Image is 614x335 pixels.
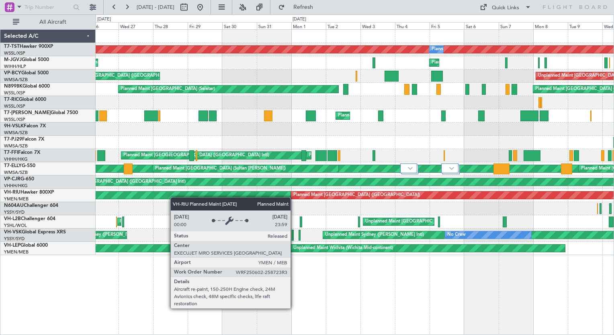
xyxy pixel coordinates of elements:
[4,196,29,202] a: YMEN/MEB
[51,176,186,188] div: Planned Maint [GEOGRAPHIC_DATA] ([GEOGRAPHIC_DATA] Intl)
[432,43,461,55] div: Planned Maint
[533,22,568,29] div: Mon 8
[4,50,25,56] a: WSSL/XSP
[188,22,222,29] div: Fri 29
[360,22,395,29] div: Wed 3
[291,22,326,29] div: Mon 1
[4,44,20,49] span: T7-TST
[121,83,215,95] div: Planned Maint [GEOGRAPHIC_DATA] (Seletar)
[4,190,20,195] span: VH-RIU
[4,97,19,102] span: T7-RIC
[155,163,286,175] div: Planned Maint [GEOGRAPHIC_DATA] (Sultan [PERSON_NAME])
[326,22,360,29] div: Tue 2
[293,242,393,254] div: Unplanned Maint Wichita (Wichita Mid-continent)
[395,22,430,29] div: Thu 4
[430,22,464,29] div: Fri 5
[4,177,20,182] span: VP-CJR
[4,110,51,115] span: T7-[PERSON_NAME]
[4,190,54,195] a: VH-RIUHawker 800XP
[222,22,257,29] div: Sat 30
[4,150,40,155] a: T7-FFIFalcon 7X
[4,137,22,142] span: T7-PJ29
[50,229,149,241] div: Unplanned Maint Sydney ([PERSON_NAME] Intl)
[432,57,526,69] div: Planned Maint [GEOGRAPHIC_DATA] (Seletar)
[97,16,111,23] div: [DATE]
[4,90,25,96] a: WSSL/XSP
[4,203,58,208] a: N604AUChallenger 604
[4,243,20,248] span: VH-LEP
[9,16,87,29] button: All Aircraft
[293,189,420,201] div: Planned Maint [GEOGRAPHIC_DATA] ([GEOGRAPHIC_DATA])
[449,167,454,170] img: arrow-gray.svg
[4,217,21,221] span: VH-L2B
[4,124,46,129] a: 9H-VSLKFalcon 7X
[499,22,533,29] div: Sun 7
[25,1,71,13] input: Trip Number
[4,97,46,102] a: T7-RICGlobal 6000
[4,203,24,208] span: N604AU
[447,229,466,241] div: No Crew
[408,167,413,170] img: arrow-gray.svg
[568,22,602,29] div: Tue 9
[120,216,213,228] div: Planned Maint Sydney ([PERSON_NAME] Intl)
[4,84,23,89] span: N8998K
[4,77,28,83] a: WMSA/SZB
[4,223,27,229] a: YSHL/WOL
[4,44,53,49] a: T7-TSTHawker 900XP
[119,22,153,29] div: Wed 27
[4,110,78,115] a: T7-[PERSON_NAME]Global 7500
[274,1,323,14] button: Refresh
[137,4,174,11] span: [DATE] - [DATE]
[287,4,320,10] span: Refresh
[84,22,119,29] div: Tue 26
[4,163,35,168] a: T7-ELLYG-550
[4,71,49,76] a: VP-BCYGlobal 5000
[4,57,49,62] a: M-JGVJGlobal 5000
[4,84,50,89] a: N8998KGlobal 6000
[4,143,28,149] a: WMSA/SZB
[4,63,26,69] a: WIHH/HLP
[4,177,34,182] a: VP-CJRG-650
[4,170,28,176] a: WMSA/SZB
[183,216,310,228] div: Planned Maint [GEOGRAPHIC_DATA] ([GEOGRAPHIC_DATA])
[309,149,443,161] div: Planned Maint [GEOGRAPHIC_DATA] ([GEOGRAPHIC_DATA] Intl)
[4,116,25,123] a: WSSL/XSP
[4,103,25,109] a: WSSL/XSP
[155,149,269,161] div: MEL [GEOGRAPHIC_DATA] ([GEOGRAPHIC_DATA] Intl)
[4,217,55,221] a: VH-L2BChallenger 604
[53,70,187,82] div: Planned Maint [GEOGRAPHIC_DATA] ([GEOGRAPHIC_DATA] Intl)
[123,149,258,161] div: Planned Maint [GEOGRAPHIC_DATA] ([GEOGRAPHIC_DATA] Intl)
[4,230,22,235] span: VH-VSK
[4,249,29,255] a: YMEN/MEB
[365,216,497,228] div: Unplanned Maint [GEOGRAPHIC_DATA] ([GEOGRAPHIC_DATA])
[4,163,22,168] span: T7-ELLY
[476,1,535,14] button: Quick Links
[4,71,21,76] span: VP-BCY
[4,57,22,62] span: M-JGVJ
[4,230,66,235] a: VH-VSKGlobal Express XRS
[4,243,48,248] a: VH-LEPGlobal 6000
[153,22,188,29] div: Thu 28
[4,150,18,155] span: T7-FFI
[4,183,28,189] a: VHHH/HKG
[21,19,85,25] span: All Aircraft
[4,137,44,142] a: T7-PJ29Falcon 7X
[4,236,25,242] a: YSSY/SYD
[464,22,499,29] div: Sat 6
[4,124,24,129] span: 9H-VSLK
[4,156,28,162] a: VHHH/HKG
[338,110,417,122] div: Planned Maint Dubai (Al Maktoum Intl)
[4,209,25,215] a: YSSY/SYD
[325,229,424,241] div: Unplanned Maint Sydney ([PERSON_NAME] Intl)
[257,22,291,29] div: Sun 31
[492,4,519,12] div: Quick Links
[293,16,306,23] div: [DATE]
[4,130,28,136] a: WMSA/SZB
